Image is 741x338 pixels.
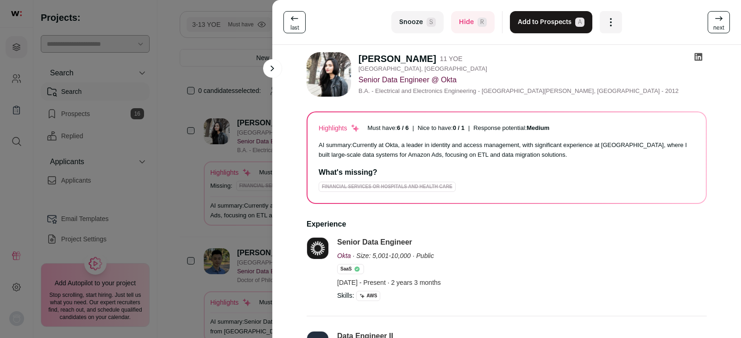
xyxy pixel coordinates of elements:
span: A [575,18,584,27]
img: 26f2b6bff3cc239ea4fb44ee1862de2133ac1e6ca620eeaea384dec4e0a9b224.jpg [307,238,328,259]
span: next [713,24,724,31]
span: · Size: 5,001-10,000 [353,252,411,259]
button: SnoozeS [391,11,444,33]
span: R [477,18,487,27]
li: AWS [356,291,381,301]
div: Must have: [367,124,408,132]
div: Financial Services or Hospitals and Health Care [319,182,456,192]
span: 0 / 1 [453,124,465,131]
h2: Experience [307,219,707,230]
h2: What's missing? [319,167,695,178]
span: S [427,18,436,27]
span: [GEOGRAPHIC_DATA], [GEOGRAPHIC_DATA] [358,65,487,73]
div: Response potential: [473,124,549,132]
a: next [708,11,730,33]
h1: [PERSON_NAME] [358,52,436,65]
div: Currently at Okta, a leader in identity and access management, with significant experience at [GE... [319,140,695,160]
div: Senior Data Engineer [337,237,412,247]
button: HideR [451,11,495,33]
ul: | | [367,124,549,132]
span: Skills: [337,291,354,300]
span: · [413,251,414,260]
img: ae4238f48f729ed69dea050fbabf2305482dcd3232601cbecef39b7a0fa7ced8 [307,52,351,97]
span: Medium [527,124,549,131]
div: Highlights [319,123,360,133]
li: SaaS [337,264,364,274]
span: [DATE] - Present · 2 years 3 months [337,278,441,287]
span: Public [416,252,434,259]
div: Senior Data Engineer @ Okta [358,74,707,86]
div: 11 YOE [440,54,463,63]
span: Okta [337,252,351,259]
div: B.A. - Electrical and Electronics Engineering - [GEOGRAPHIC_DATA][PERSON_NAME], [GEOGRAPHIC_DATA]... [358,87,707,95]
a: last [283,11,306,33]
button: Open dropdown [600,11,622,33]
div: Nice to have: [418,124,465,132]
span: 6 / 6 [397,124,408,131]
button: Add to ProspectsA [510,11,592,33]
span: last [290,24,299,31]
span: AI summary: [319,141,352,148]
